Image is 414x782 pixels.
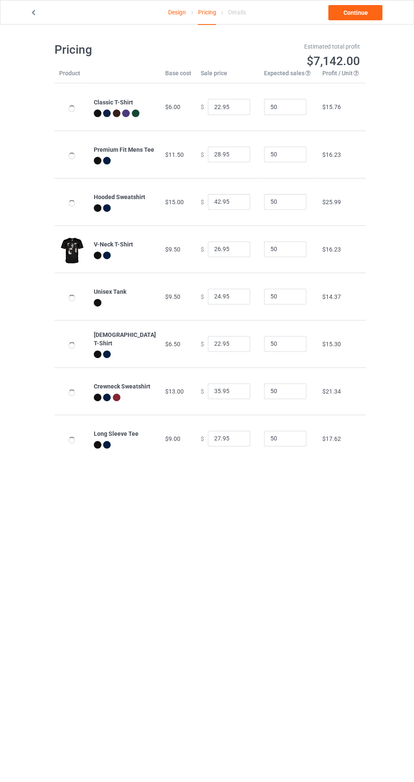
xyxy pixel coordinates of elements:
span: $ [201,198,204,205]
th: Base cost [161,69,196,83]
span: $6.00 [165,104,180,110]
span: $ [201,388,204,394]
span: $15.00 [165,199,184,205]
span: $9.50 [165,246,180,253]
b: Classic T-Shirt [94,99,133,106]
span: $15.76 [322,104,341,110]
span: $ [201,151,204,158]
b: Crewneck Sweatshirt [94,383,150,390]
span: $13.00 [165,388,184,395]
a: Continue [328,5,382,20]
span: $21.34 [322,388,341,395]
span: $11.50 [165,151,184,158]
a: Design [168,0,186,24]
b: Unisex Tank [94,288,126,295]
span: $25.99 [322,199,341,205]
b: Hooded Sweatshirt [94,194,145,200]
span: $ [201,104,204,110]
div: Pricing [198,0,216,25]
span: $16.23 [322,151,341,158]
div: Estimated total profit [213,42,360,51]
span: $14.37 [322,293,341,300]
b: Premium Fit Mens Tee [94,146,154,153]
span: $ [201,246,204,252]
th: Profit / Unit [318,69,366,83]
b: V-Neck T-Shirt [94,241,133,248]
span: $9.50 [165,293,180,300]
span: $16.23 [322,246,341,253]
b: [DEMOGRAPHIC_DATA] T-Shirt [94,331,156,347]
span: $9.00 [165,435,180,442]
th: Sale price [196,69,259,83]
span: $ [201,340,204,347]
th: Product [54,69,89,83]
span: $7,142.00 [307,54,360,68]
span: $15.30 [322,341,341,347]
div: Details [228,0,246,24]
span: $ [201,435,204,442]
b: Long Sleeve Tee [94,430,139,437]
th: Expected sales [259,69,318,83]
span: $6.50 [165,341,180,347]
h1: Pricing [54,42,202,57]
span: $ [201,293,204,300]
span: $17.62 [322,435,341,442]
